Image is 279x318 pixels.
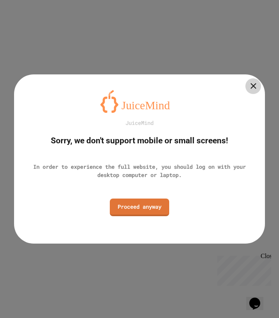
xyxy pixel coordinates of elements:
div: JuiceMind [125,119,154,127]
div: Chat with us now!Close [3,3,54,50]
a: Proceed anyway [110,199,169,216]
div: In order to experience the full website, you should log on with your desktop computer or laptop. [26,163,254,179]
img: logo-orange.svg [100,90,179,113]
div: Sorry, we don't support mobile or small screens! [51,135,228,147]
